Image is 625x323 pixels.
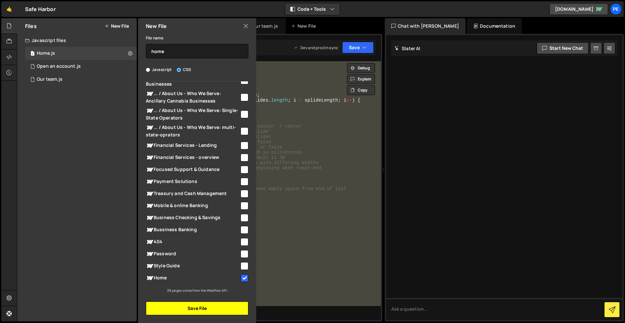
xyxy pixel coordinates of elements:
[146,214,240,222] span: Business Checking & Savings
[37,50,55,56] div: Home.js
[146,302,248,315] button: Save File
[146,166,240,174] span: Focused Support & Guidance
[146,250,240,258] span: Password
[1,1,17,17] a: 🤙
[146,154,240,161] span: Financial Services - overview
[146,262,240,270] span: Style Guide
[25,60,137,73] div: 16385/45136.js
[347,74,375,84] button: Explain
[146,142,240,149] span: Financial Services - Lending
[25,47,137,60] div: 16385/44326.js
[25,22,37,30] h2: Files
[467,18,522,34] div: Documentation
[291,23,318,29] div: New File
[146,22,167,30] h2: New File
[385,18,465,34] div: Chat with [PERSON_NAME]
[252,23,278,29] div: Our team.js
[31,51,35,57] span: 1
[342,42,374,53] button: Save
[146,44,248,58] input: Name
[146,226,240,234] span: Bussiness Banking
[610,3,622,15] a: Pe
[537,42,589,54] button: Start new chat
[146,124,240,138] span: ... / About Us - Who We Serve: multi-state-oprators
[37,77,62,82] div: Our team.js
[146,190,240,198] span: Treasury and Cash Management
[146,274,240,282] span: Home
[167,288,227,293] small: 29 pages come from the Webflow API
[294,45,338,50] div: Dev and prod in sync
[177,66,191,73] label: CSS
[146,35,163,41] label: File name
[146,66,172,73] label: Javascript
[347,63,375,73] button: Debug
[104,23,129,29] button: New File
[17,34,137,47] div: Javascript files
[25,73,137,86] div: 16385/45046.js
[549,3,608,15] a: [DOMAIN_NAME]
[177,68,181,72] input: CSS
[37,63,81,69] div: Open an account.js
[347,85,375,95] button: Copy
[146,90,240,104] span: ... / About Us - Who We Serve: Ancillary Cannabis Businesses
[395,45,421,51] h2: Slater AI
[146,202,240,210] span: Mobile & online Banking
[146,178,240,186] span: Payment Solutions
[285,3,340,15] button: Code + Tools
[146,68,150,72] input: Javascript
[146,238,240,246] span: 404
[146,107,240,121] span: ... / About Us - Who We Serve: Single-State Operators
[25,5,56,13] div: Safe Harbor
